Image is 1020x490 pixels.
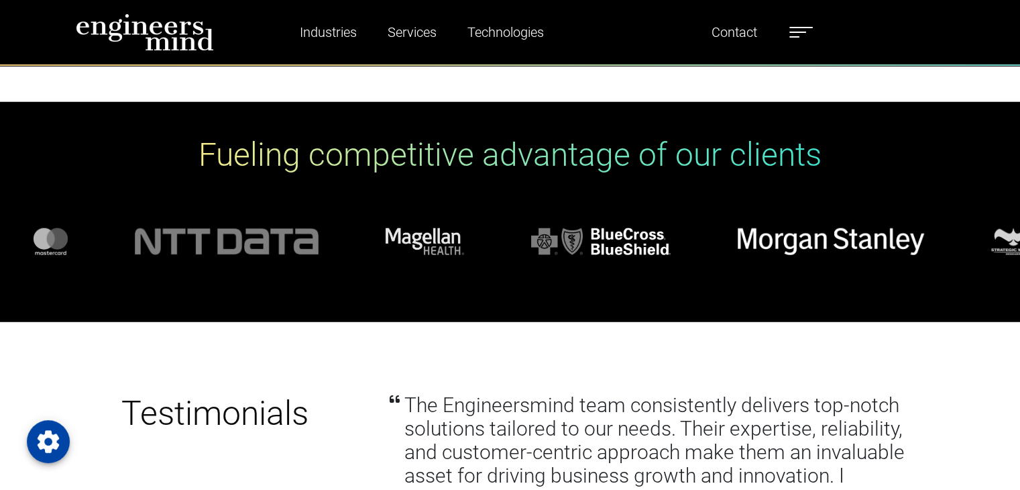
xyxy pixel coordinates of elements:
[34,228,68,255] img: logo
[706,17,762,48] a: Contact
[382,17,442,48] a: Services
[76,13,214,51] img: logo
[76,393,355,434] h1: Testimonials
[199,136,821,175] h1: Fueling competitive advantage of our clients
[462,17,549,48] a: Technologies
[135,228,318,255] img: logo
[294,17,362,48] a: Industries
[386,228,464,255] img: logo
[738,228,924,255] img: logo
[531,228,671,255] img: logo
